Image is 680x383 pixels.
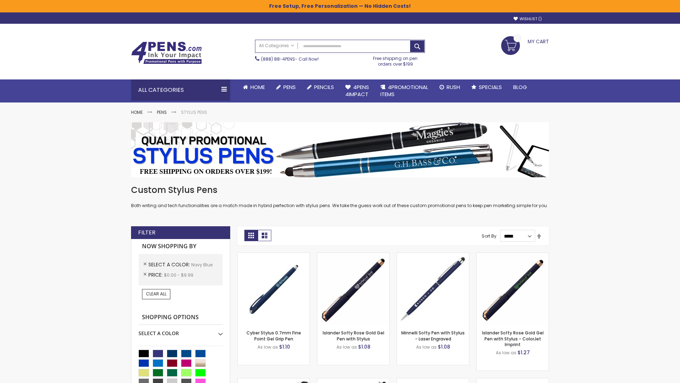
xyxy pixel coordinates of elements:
span: Specials [479,83,502,91]
span: Select A Color [148,261,191,268]
a: Islander Softy Rose Gold Gel Pen with Stylus - ColorJet Imprint-Navy Blue [477,252,549,259]
span: 4PROMOTIONAL ITEMS [380,83,428,98]
a: Pencils [301,79,340,95]
span: $1.27 [517,349,530,356]
a: Clear All [142,289,170,299]
span: As low as [257,344,278,350]
a: Home [131,109,143,115]
img: Islander Softy Rose Gold Gel Pen with Stylus - ColorJet Imprint-Navy Blue [477,253,549,325]
img: Stylus Pens [131,122,549,177]
a: Home [237,79,271,95]
img: Cyber Stylus 0.7mm Fine Point Gel Grip Pen-Navy Blue [238,253,310,325]
span: Pencils [314,83,334,91]
label: Sort By [482,233,497,239]
div: Free shipping on pen orders over $199 [366,53,425,67]
a: Pens [157,109,167,115]
a: Specials [466,79,508,95]
div: Both writing and tech functionalities are a match made in hybrid perfection with stylus pens. We ... [131,184,549,209]
img: Islander Softy Rose Gold Gel Pen with Stylus-Navy Blue [317,253,389,325]
a: Wishlist [514,16,542,22]
a: Blog [508,79,533,95]
a: Islander Softy Rose Gold Gel Pen with Stylus [323,330,384,342]
img: Minnelli Softy Pen with Stylus - Laser Engraved-Navy Blue [397,253,469,325]
a: All Categories [255,40,298,52]
div: All Categories [131,79,230,101]
a: 4PROMOTIONALITEMS [375,79,434,102]
span: Price [148,271,164,278]
span: As low as [416,344,437,350]
span: Blog [513,83,527,91]
a: 4Pens4impact [340,79,375,102]
span: Rush [447,83,460,91]
span: $1.10 [279,343,290,350]
span: - Call Now! [261,56,319,62]
a: Minnelli Softy Pen with Stylus - Laser Engraved-Navy Blue [397,252,469,259]
span: $1.08 [358,343,370,350]
img: 4Pens Custom Pens and Promotional Products [131,41,202,64]
a: Rush [434,79,466,95]
a: Cyber Stylus 0.7mm Fine Point Gel Grip Pen-Navy Blue [238,252,310,259]
div: Select A Color [138,325,223,337]
a: Minnelli Softy Pen with Stylus - Laser Engraved [401,330,465,342]
h1: Custom Stylus Pens [131,184,549,196]
span: $0.00 - $9.99 [164,272,193,278]
strong: Grid [244,230,258,241]
span: 4Pens 4impact [345,83,369,98]
span: As low as [496,350,516,356]
span: $1.08 [438,343,450,350]
span: All Categories [259,43,294,49]
strong: Filter [138,229,155,237]
a: Islander Softy Rose Gold Gel Pen with Stylus - ColorJet Imprint [482,330,544,347]
span: Pens [283,83,296,91]
span: Navy Blue [191,262,212,268]
strong: Now Shopping by [138,239,223,254]
a: Islander Softy Rose Gold Gel Pen with Stylus-Navy Blue [317,252,389,259]
strong: Shopping Options [138,310,223,325]
span: Clear All [146,291,166,297]
strong: Stylus Pens [181,109,207,115]
span: Home [250,83,265,91]
a: (888) 88-4PENS [261,56,295,62]
a: Pens [271,79,301,95]
a: Cyber Stylus 0.7mm Fine Point Gel Grip Pen [246,330,301,342]
span: As low as [336,344,357,350]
